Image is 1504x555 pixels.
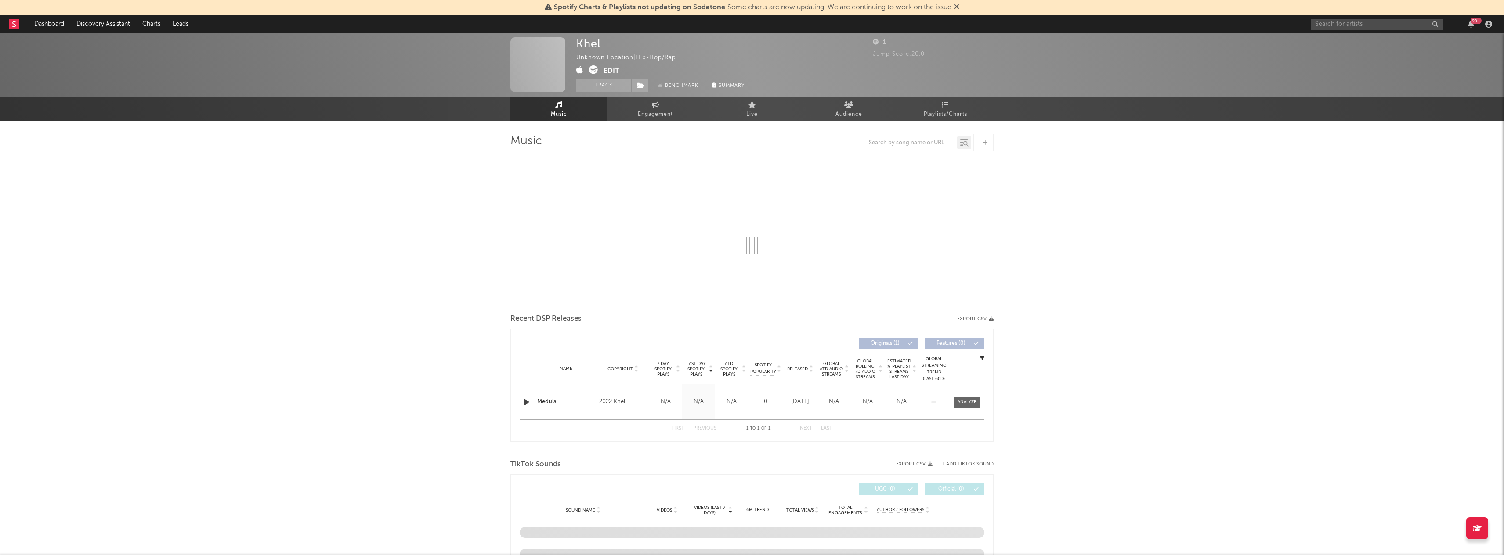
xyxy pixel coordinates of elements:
[933,462,994,467] button: + Add TikTok Sound
[693,426,716,431] button: Previous
[1471,18,1482,24] div: 99 +
[750,397,781,406] div: 0
[576,79,631,92] button: Track
[931,341,971,346] span: Features ( 0 )
[819,361,843,377] span: Global ATD Audio Streams
[821,426,832,431] button: Last
[136,15,166,33] a: Charts
[865,341,905,346] span: Originals ( 1 )
[1311,19,1443,30] input: Search for artists
[576,37,601,50] div: Khel
[537,397,595,406] a: Medula
[607,366,633,372] span: Copyright
[638,109,673,120] span: Engagement
[828,505,863,516] span: Total Engagements
[717,397,746,406] div: N/A
[604,65,619,76] button: Edit
[859,483,918,495] button: UGC(0)
[750,426,756,430] span: to
[684,397,713,406] div: N/A
[719,83,745,88] span: Summary
[746,109,758,120] span: Live
[734,423,782,434] div: 1 1 1
[657,508,672,513] span: Videos
[897,97,994,121] a: Playlists/Charts
[877,507,924,513] span: Author / Followers
[166,15,195,33] a: Leads
[957,316,994,322] button: Export CSV
[566,508,595,513] span: Sound Name
[853,397,882,406] div: N/A
[708,79,749,92] button: Summary
[554,4,725,11] span: Spotify Charts & Playlists not updating on Sodatone
[750,362,776,375] span: Spotify Popularity
[607,97,704,121] a: Engagement
[800,426,812,431] button: Next
[510,459,561,470] span: TikTok Sounds
[665,81,698,91] span: Benchmark
[651,397,680,406] div: N/A
[925,483,984,495] button: Official(0)
[737,507,778,513] div: 6M Trend
[865,487,905,492] span: UGC ( 0 )
[510,97,607,121] a: Music
[653,79,703,92] a: Benchmark
[873,51,925,57] span: Jump Score: 20.0
[554,4,951,11] span: : Some charts are now updating. We are continuing to work on the issue
[576,53,686,63] div: Unknown Location | Hip-Hop/Rap
[651,361,675,377] span: 7 Day Spotify Plays
[925,338,984,349] button: Features(0)
[551,109,567,120] span: Music
[785,397,815,406] div: [DATE]
[921,356,947,382] div: Global Streaming Trend (Last 60D)
[954,4,959,11] span: Dismiss
[887,358,911,380] span: Estimated % Playlist Streams Last Day
[931,487,971,492] span: Official ( 0 )
[761,426,766,430] span: of
[717,361,741,377] span: ATD Spotify Plays
[924,109,967,120] span: Playlists/Charts
[537,365,595,372] div: Name
[672,426,684,431] button: First
[853,358,877,380] span: Global Rolling 7D Audio Streams
[835,109,862,120] span: Audience
[599,397,647,407] div: 2022 Khel
[70,15,136,33] a: Discovery Assistant
[873,39,886,45] span: 1
[28,15,70,33] a: Dashboard
[800,97,897,121] a: Audience
[704,97,800,121] a: Live
[864,140,957,147] input: Search by song name or URL
[819,397,849,406] div: N/A
[692,505,727,516] span: Videos (last 7 days)
[1468,21,1474,28] button: 99+
[786,508,814,513] span: Total Views
[510,314,582,324] span: Recent DSP Releases
[859,338,918,349] button: Originals(1)
[896,462,933,467] button: Export CSV
[684,361,708,377] span: Last Day Spotify Plays
[787,366,808,372] span: Released
[887,397,916,406] div: N/A
[941,462,994,467] button: + Add TikTok Sound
